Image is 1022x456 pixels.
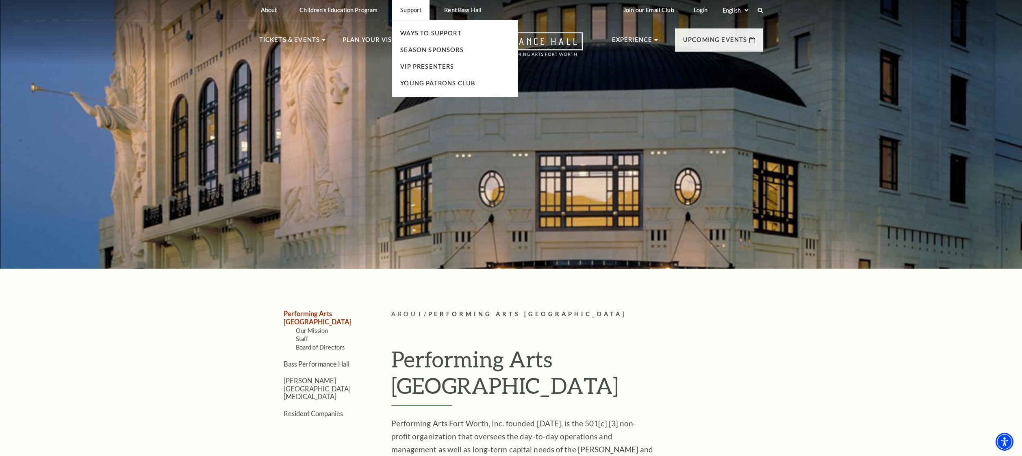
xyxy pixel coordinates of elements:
[612,35,653,50] p: Experience
[261,7,277,13] p: About
[428,311,627,317] span: Performing Arts [GEOGRAPHIC_DATA]
[284,410,343,417] a: Resident Companies
[296,344,345,351] a: Board of Directors
[391,309,763,319] p: /
[721,7,750,14] select: Select:
[400,7,421,13] p: Support
[996,433,1013,451] div: Accessibility Menu
[284,310,352,325] a: Performing Arts [GEOGRAPHIC_DATA]
[296,335,308,342] a: Staff
[391,346,763,406] h1: Performing Arts [GEOGRAPHIC_DATA]
[444,7,482,13] p: Rent Bass Hall
[259,35,320,50] p: Tickets & Events
[284,377,351,400] a: [PERSON_NAME][GEOGRAPHIC_DATA][MEDICAL_DATA]
[343,35,398,50] p: Plan Your Visit
[284,360,349,368] a: Bass Performance Hall
[391,311,424,317] span: About
[400,63,454,70] a: VIP Presenters
[299,7,378,13] p: Children's Education Program
[400,80,475,87] a: Young Patrons Club
[683,35,747,50] p: Upcoming Events
[400,46,464,53] a: Season Sponsors
[400,30,462,37] a: Ways To Support
[296,327,328,334] a: Our Mission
